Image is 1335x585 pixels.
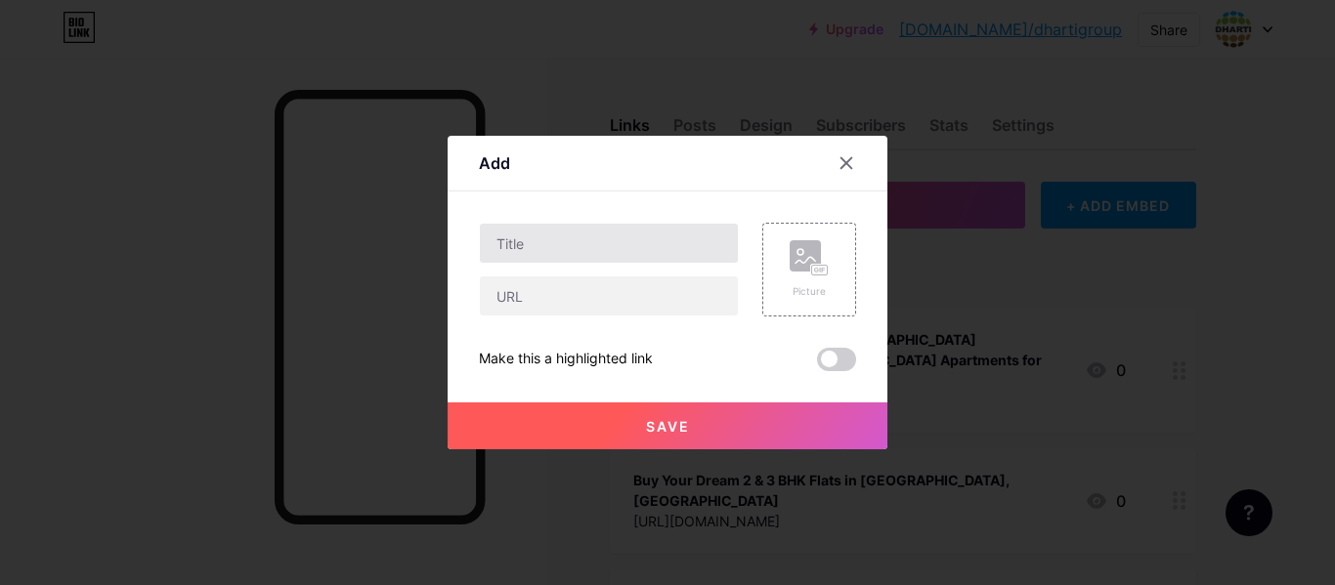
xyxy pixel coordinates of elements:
div: Picture [790,284,829,299]
div: Add [479,151,510,175]
div: Make this a highlighted link [479,348,653,371]
button: Save [448,402,887,449]
input: URL [480,276,738,315]
span: Save [646,418,690,435]
input: Title [480,224,738,263]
